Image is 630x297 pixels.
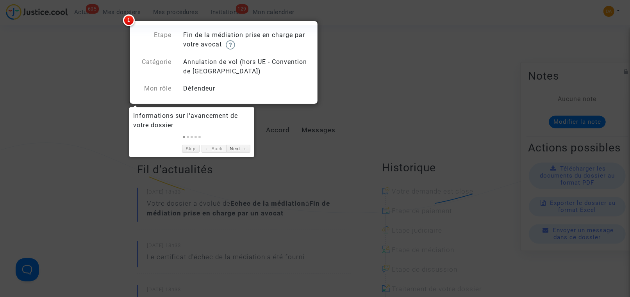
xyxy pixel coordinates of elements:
a: ← Back [202,145,226,153]
a: Next → [226,145,250,153]
div: Catégorie [131,57,177,76]
a: Skip [182,145,200,153]
div: Annulation de vol (hors UE - Convention de [GEOGRAPHIC_DATA]) [177,57,315,76]
div: Défendeur [177,84,315,93]
div: Informations sur l'avancement de votre dossier [133,111,250,130]
img: help.svg [226,40,235,50]
span: 1 [123,14,135,26]
div: Fin de la médiation prise en charge par votre avocat [177,30,315,50]
div: Mon rôle [131,84,177,93]
div: Etape [131,30,177,50]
